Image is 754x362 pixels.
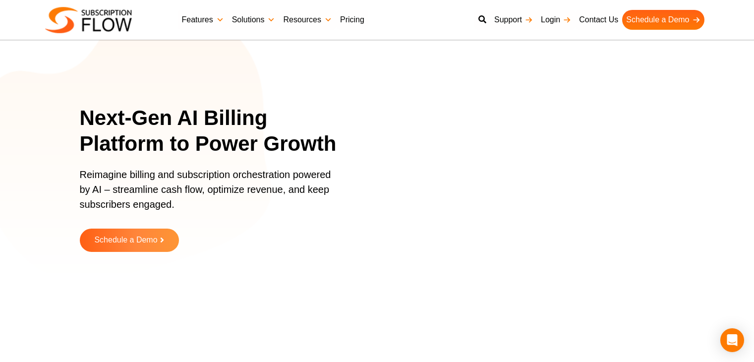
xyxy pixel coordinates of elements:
[336,10,368,30] a: Pricing
[575,10,622,30] a: Contact Us
[94,236,157,244] span: Schedule a Demo
[228,10,280,30] a: Solutions
[279,10,336,30] a: Resources
[45,7,132,33] img: Subscriptionflow
[537,10,575,30] a: Login
[80,105,350,157] h1: Next-Gen AI Billing Platform to Power Growth
[720,328,744,352] div: Open Intercom Messenger
[490,10,537,30] a: Support
[80,167,338,222] p: Reimagine billing and subscription orchestration powered by AI – streamline cash flow, optimize r...
[622,10,704,30] a: Schedule a Demo
[80,229,179,252] a: Schedule a Demo
[178,10,228,30] a: Features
